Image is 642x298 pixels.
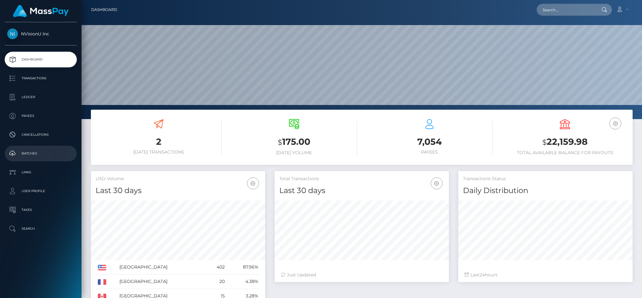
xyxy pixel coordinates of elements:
small: $ [278,138,282,147]
h3: 2 [96,136,222,148]
h3: 22,159.98 [502,136,628,149]
a: Transactions [5,71,77,86]
h6: [DATE] Volume [231,150,357,155]
p: Payees [7,111,74,121]
p: User Profile [7,186,74,196]
input: Search... [537,4,596,16]
h4: Daily Distribution [463,185,628,196]
div: Last hours [465,272,626,278]
h3: 7,054 [366,136,492,148]
td: 87.96% [227,260,260,274]
p: Dashboard [7,55,74,64]
h4: Last 30 days [279,185,444,196]
span: NVisionU Inc [5,31,77,37]
a: Cancellations [5,127,77,143]
img: MassPay Logo [13,5,69,17]
p: Links [7,168,74,177]
p: Cancellations [7,130,74,139]
h6: Total Available Balance for Payouts [502,150,628,155]
h6: Payees [366,149,492,155]
img: NVisionU Inc [7,29,18,39]
a: Batches [5,146,77,161]
a: User Profile [5,183,77,199]
a: Taxes [5,202,77,218]
td: [GEOGRAPHIC_DATA] [117,260,206,274]
a: Payees [5,108,77,124]
p: Transactions [7,74,74,83]
a: Dashboard [5,52,77,67]
a: Ledger [5,89,77,105]
td: 4.38% [227,274,260,289]
small: $ [542,138,547,147]
h5: Transactions Status [463,176,628,182]
td: 402 [206,260,227,274]
span: 24 [480,272,485,278]
td: [GEOGRAPHIC_DATA] [117,274,206,289]
p: Taxes [7,205,74,215]
a: Dashboard [91,3,117,16]
h5: Total Transactions [279,176,444,182]
p: Ledger [7,92,74,102]
td: 20 [206,274,227,289]
h5: USD Volume [96,176,260,182]
a: Links [5,165,77,180]
h3: 175.00 [231,136,357,149]
a: Search [5,221,77,237]
p: Search [7,224,74,233]
div: Just Updated [281,272,443,278]
img: US.png [98,265,106,270]
img: FR.png [98,279,106,285]
h6: [DATE] Transactions [96,149,222,155]
p: Batches [7,149,74,158]
h4: Last 30 days [96,185,260,196]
